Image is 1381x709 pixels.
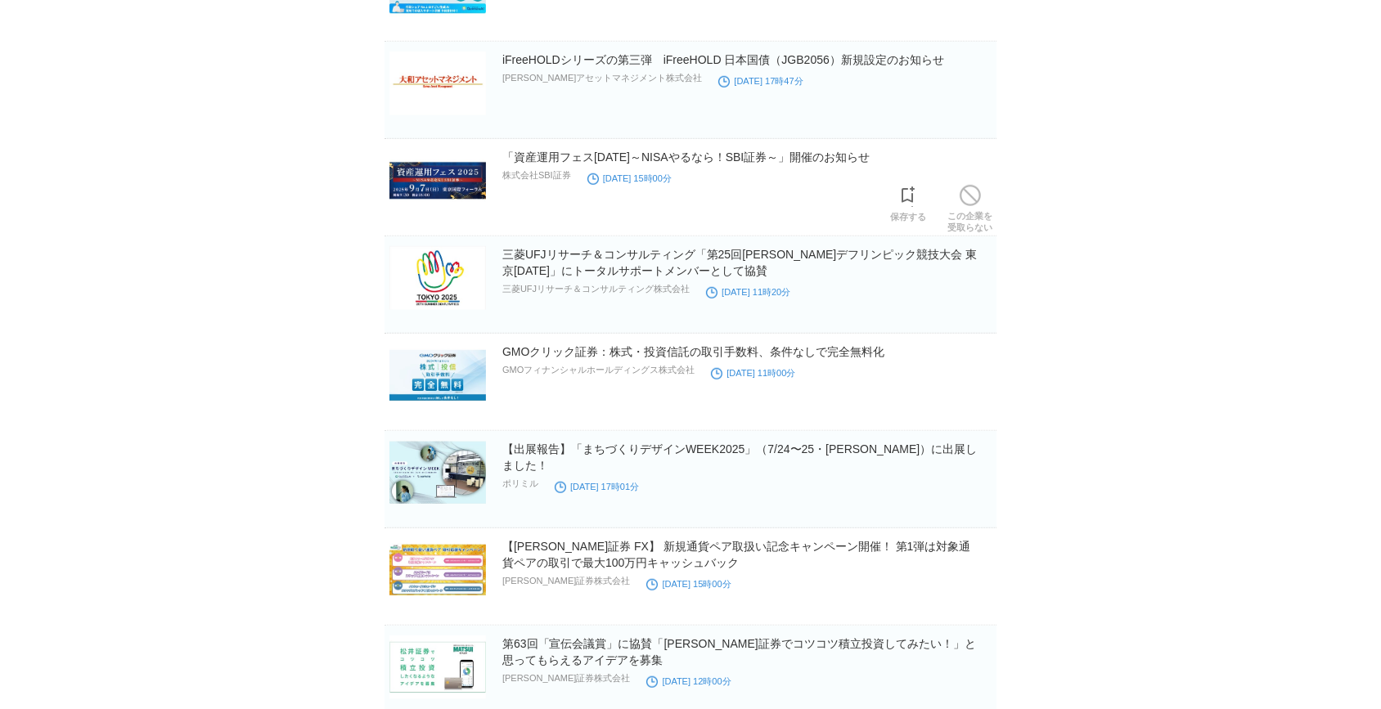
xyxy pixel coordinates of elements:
a: GMOクリック証券：株式・投資信託の取引手数料、条件なしで完全無料化 [502,345,884,358]
p: [PERSON_NAME]証券株式会社 [502,672,630,684]
p: [PERSON_NAME]証券株式会社 [502,575,630,587]
p: GMOフィナンシャルホールディングス株式会社 [502,364,695,376]
a: 「資産運用フェス[DATE]～NISAやるなら！SBI証券～」開催のお知らせ [502,150,870,164]
a: 保存する [890,182,926,222]
img: 「資産運用フェス2025～NISAやるなら！SBI証券～」開催のお知らせ [389,149,486,213]
a: 【[PERSON_NAME]証券 FX】 新規通貨ペア取扱い記念キャンペーン開催！ 第1弾は対象通貨ペアの取引で最大100万円キャッシュバック [502,540,970,569]
a: 第63回「宣伝会議賞」に協賛「[PERSON_NAME]証券でコツコツ積立投資してみたい！」と思ってもらえるアイデアを募集 [502,637,976,666]
img: GMOクリック証券：株式・投資信託の取引手数料、条件なしで完全無料化 [389,343,486,407]
a: 三菱UFJリサーチ＆コンサルティング「第25回[PERSON_NAME]デフリンピック競技大会 東京[DATE]」にトータルサポートメンバーとして協賛 [502,248,977,277]
img: 三菱UFJリサーチ＆コンサルティング「第25回夏季デフリンピック競技大会 東京2025」にトータルサポートメンバーとして協賛 [389,246,486,310]
time: [DATE] 15時00分 [646,579,731,589]
img: 【松井証券 FX】 新規通貨ペア取扱い記念キャンペーン開催！ 第1弾は対象通貨ペアの取引で最大100万円キャッシュバック [389,538,486,602]
a: iFreeHOLDシリーズの第三弾 iFreeHOLD 日本国債（JGB2056）新規設定のお知らせ [502,53,944,66]
time: [DATE] 15時00分 [587,173,672,183]
p: 三菱UFJリサーチ＆コンサルティング株式会社 [502,283,690,295]
p: ポリミル [502,478,538,490]
time: [DATE] 12時00分 [646,676,731,686]
time: [DATE] 11時00分 [711,368,795,378]
p: 株式会社SBI証券 [502,169,571,182]
img: iFreeHOLDシリーズの第三弾 iFreeHOLD 日本国債（JGB2056）新規設定のお知らせ [389,52,486,115]
time: [DATE] 11時20分 [706,287,790,297]
time: [DATE] 17時47分 [718,76,803,86]
img: 114007-183-a535112995ac0a198055fc8d5203c9e9-1200x630.jpg [389,635,486,699]
p: [PERSON_NAME]アセットマネジメント株式会社 [502,72,702,84]
time: [DATE] 17時01分 [555,482,639,491]
img: 【出展報告】「まちづくりデザインWEEK2025」（7/24〜25・秋葉原UDX）に出展しました！ [389,441,486,505]
a: 【出展報告】「まちづくりデザインWEEK2025」（7/24〜25・[PERSON_NAME]）に出展しました！ [502,442,977,472]
a: この企業を受取らない [947,181,992,233]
